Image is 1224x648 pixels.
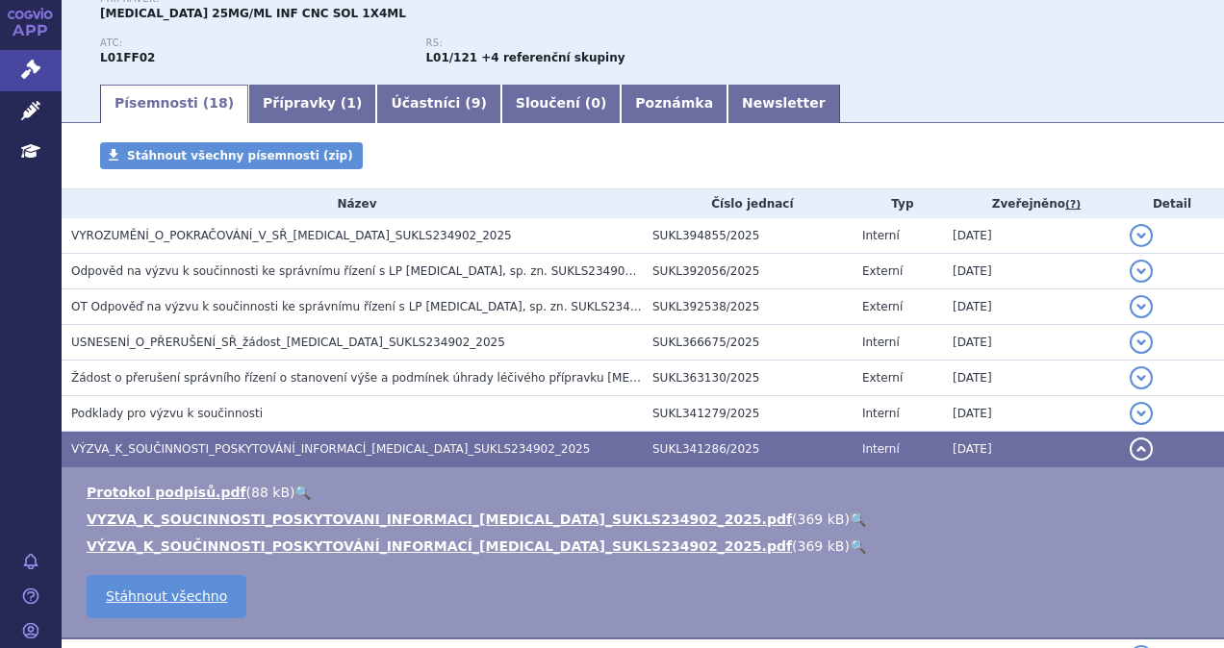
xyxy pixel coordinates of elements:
td: SUKL341279/2025 [643,396,853,432]
span: Interní [862,229,900,242]
span: Externí [862,264,903,278]
td: SUKL394855/2025 [643,218,853,254]
span: Stáhnout všechny písemnosti (zip) [127,149,353,162]
a: Sloučení (0) [501,85,621,123]
a: Poznámka [621,85,727,123]
th: Typ [853,189,943,218]
span: Žádost o přerušení správního řízení o stanovení výše a podmínek úhrady léčivého přípravku KEYTRUD... [71,371,867,385]
td: SUKL363130/2025 [643,361,853,396]
span: Externí [862,371,903,385]
span: VÝZVA_K_SOUČINNOSTI_POSKYTOVÁNÍ_INFORMACÍ_KEYTRUDA_SUKLS234902_2025 [71,442,590,456]
a: Přípravky (1) [248,85,376,123]
th: Zveřejněno [943,189,1120,218]
td: [DATE] [943,361,1120,396]
td: SUKL366675/2025 [643,325,853,361]
span: Podklady pro výzvu k součinnosti [71,407,263,420]
strong: +4 referenční skupiny [481,51,625,64]
a: Stáhnout všechno [87,575,246,618]
span: Interní [862,336,900,349]
a: 🔍 [850,511,866,527]
td: SUKL392056/2025 [643,254,853,289]
p: ATC: [100,37,406,49]
button: detail [1130,366,1153,389]
span: 18 [209,95,227,111]
button: detail [1130,331,1153,354]
span: 0 [591,95,600,111]
a: VÝZVA_K_SOUČINNOSTI_POSKYTOVÁNÍ_INFORMACÍ_[MEDICAL_DATA]_SUKLS234902_2025.pdf [87,538,792,554]
li: ( ) [87,536,1205,556]
td: [DATE] [943,289,1120,325]
td: SUKL341286/2025 [643,432,853,467]
th: Číslo jednací [643,189,853,218]
button: detail [1130,224,1153,247]
span: 88 kB [251,485,290,500]
th: Název [62,189,643,218]
button: detail [1130,402,1153,425]
a: Písemnosti (18) [100,85,248,123]
a: 🔍 [850,538,866,554]
strong: PEMBROLIZUMAB [100,51,155,64]
p: RS: [425,37,731,49]
span: Interní [862,442,900,456]
span: Odpověd na výzvu k součinnosti ke správnímu řízení s LP Keytruda, sp. zn. SUKLS234902/2025 - část 1 [71,264,712,278]
td: SUKL392538/2025 [643,289,853,325]
span: [MEDICAL_DATA] 25MG/ML INF CNC SOL 1X4ML [100,7,406,20]
td: [DATE] [943,432,1120,467]
td: [DATE] [943,396,1120,432]
th: Detail [1120,189,1224,218]
li: ( ) [87,510,1205,529]
li: ( ) [87,483,1205,502]
td: [DATE] [943,218,1120,254]
a: Newsletter [727,85,840,123]
strong: pembrolizumab [425,51,477,64]
td: [DATE] [943,325,1120,361]
a: VYZVA_K_SOUCINNOSTI_POSKYTOVANI_INFORMACI_[MEDICAL_DATA]_SUKLS234902_2025.pdf [87,511,792,527]
span: 369 kB [798,538,845,554]
span: 9 [472,95,481,111]
span: Interní [862,407,900,420]
a: Stáhnout všechny písemnosti (zip) [100,142,363,169]
button: detail [1130,295,1153,318]
a: Protokol podpisů.pdf [87,485,246,500]
button: detail [1130,437,1153,461]
a: 🔍 [294,485,311,500]
abbr: (?) [1065,198,1081,212]
span: Externí [862,300,903,313]
button: detail [1130,260,1153,283]
span: 369 kB [798,511,845,527]
span: OT Odpověď na výzvu k součinnosti ke správnímu řízení s LP Keytruda, sp. zn. SUKLS234902/2025 - č... [71,300,848,313]
span: VYROZUMĚNÍ_O_POKRAČOVÁNÍ_V_SŘ_KEYTRUDA_SUKLS234902_2025 [71,229,512,242]
a: Účastníci (9) [376,85,500,123]
span: 1 [346,95,356,111]
span: USNESENÍ_O_PŘERUŠENÍ_SŘ_žádost_KEYTRUDA_SUKLS234902_2025 [71,336,505,349]
td: [DATE] [943,254,1120,289]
